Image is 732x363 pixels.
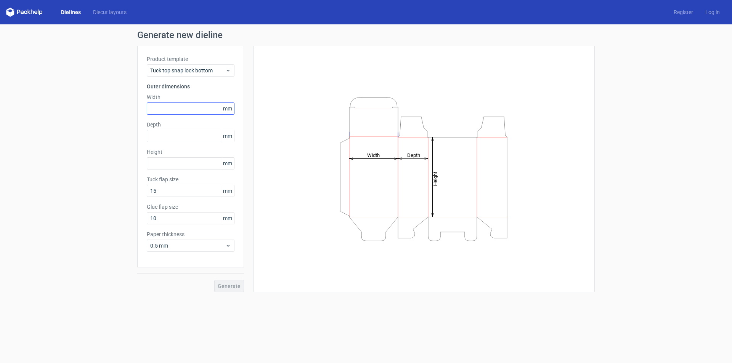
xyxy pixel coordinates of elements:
a: Log in [699,8,726,16]
h1: Generate new dieline [137,30,595,40]
label: Height [147,148,234,156]
a: Register [668,8,699,16]
span: mm [221,185,234,197]
label: Tuck flap size [147,176,234,183]
label: Depth [147,121,234,128]
span: 0.5 mm [150,242,225,249]
tspan: Width [367,152,380,158]
tspan: Depth [407,152,420,158]
span: mm [221,158,234,169]
label: Paper thickness [147,230,234,238]
h3: Outer dimensions [147,83,234,90]
tspan: Height [432,171,438,185]
a: Dielines [55,8,87,16]
label: Glue flap size [147,203,234,211]
label: Width [147,93,234,101]
span: mm [221,213,234,224]
a: Diecut layouts [87,8,133,16]
span: mm [221,103,234,114]
span: Tuck top snap lock bottom [150,67,225,74]
label: Product template [147,55,234,63]
span: mm [221,130,234,142]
